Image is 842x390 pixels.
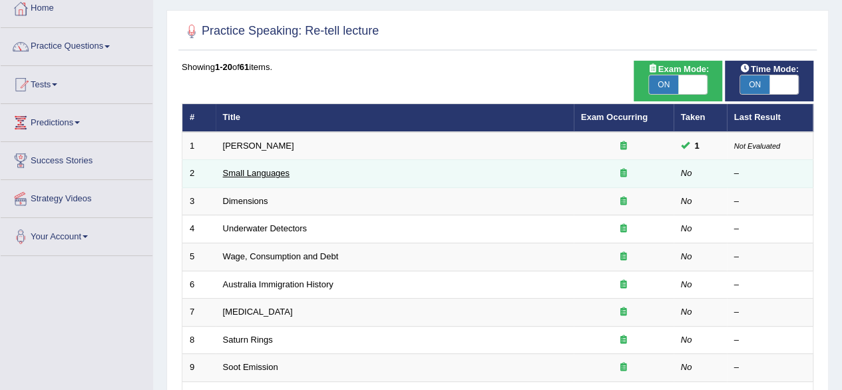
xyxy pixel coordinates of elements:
[734,223,806,235] div: –
[681,335,692,345] em: No
[223,279,333,289] a: Australia Immigration History
[740,75,769,94] span: ON
[215,62,232,72] b: 1-20
[1,142,152,175] a: Success Stories
[1,66,152,99] a: Tests
[1,218,152,251] a: Your Account
[223,223,307,233] a: Underwater Detectors
[734,195,806,208] div: –
[182,187,216,215] td: 3
[681,196,692,206] em: No
[581,167,666,180] div: Exam occurring question
[1,104,152,137] a: Predictions
[223,335,273,345] a: Saturn Rings
[182,271,216,299] td: 6
[581,223,666,235] div: Exam occurring question
[642,62,714,76] span: Exam Mode:
[182,299,216,327] td: 7
[216,104,574,132] th: Title
[182,243,216,271] td: 5
[223,251,339,261] a: Wage, Consumption and Debt
[223,196,268,206] a: Dimensions
[581,140,666,153] div: Exam occurring question
[1,28,152,61] a: Practice Questions
[182,104,216,132] th: #
[681,362,692,372] em: No
[734,306,806,319] div: –
[182,326,216,354] td: 8
[681,223,692,233] em: No
[581,361,666,374] div: Exam occurring question
[223,362,278,372] a: Soot Emission
[734,142,780,150] small: Not Evaluated
[674,104,727,132] th: Taken
[182,61,813,73] div: Showing of items.
[734,334,806,347] div: –
[182,160,216,188] td: 2
[182,21,379,41] h2: Practice Speaking: Re-tell lecture
[581,251,666,263] div: Exam occurring question
[734,361,806,374] div: –
[223,307,293,317] a: [MEDICAL_DATA]
[681,251,692,261] em: No
[240,62,249,72] b: 61
[581,112,648,122] a: Exam Occurring
[182,354,216,382] td: 9
[735,62,804,76] span: Time Mode:
[223,141,294,151] a: [PERSON_NAME]
[734,251,806,263] div: –
[581,306,666,319] div: Exam occurring question
[690,139,705,153] span: You cannot take this question anymore
[734,279,806,291] div: –
[182,132,216,160] td: 1
[681,279,692,289] em: No
[649,75,678,94] span: ON
[681,307,692,317] em: No
[634,61,722,101] div: Show exams occurring in exams
[681,168,692,178] em: No
[182,215,216,243] td: 4
[1,180,152,213] a: Strategy Videos
[727,104,813,132] th: Last Result
[734,167,806,180] div: –
[223,168,290,178] a: Small Languages
[581,195,666,208] div: Exam occurring question
[581,279,666,291] div: Exam occurring question
[581,334,666,347] div: Exam occurring question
